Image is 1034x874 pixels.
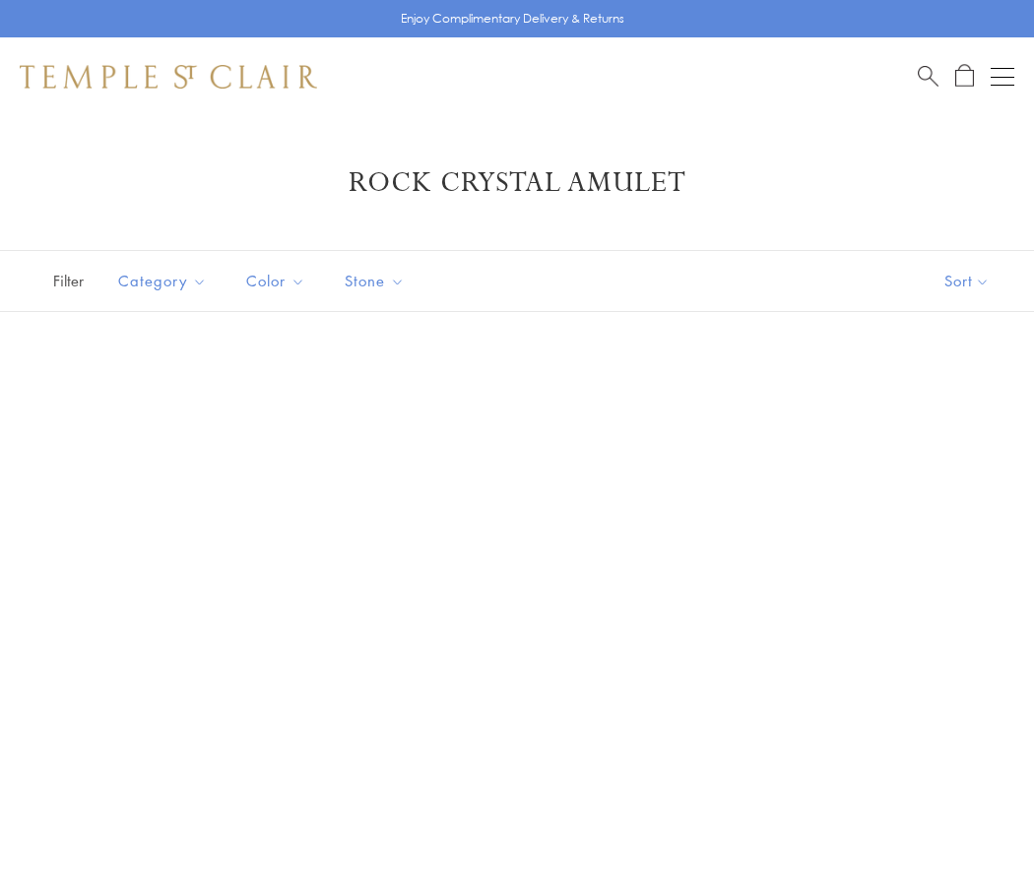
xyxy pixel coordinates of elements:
[231,259,320,303] button: Color
[236,269,320,293] span: Color
[330,259,420,303] button: Stone
[108,269,222,293] span: Category
[900,251,1034,311] button: Show sort by
[401,9,624,29] p: Enjoy Complimentary Delivery & Returns
[49,165,985,201] h1: Rock Crystal Amulet
[335,269,420,293] span: Stone
[20,65,317,89] img: Temple St. Clair
[103,259,222,303] button: Category
[955,64,974,89] a: Open Shopping Bag
[918,64,938,89] a: Search
[991,65,1014,89] button: Open navigation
